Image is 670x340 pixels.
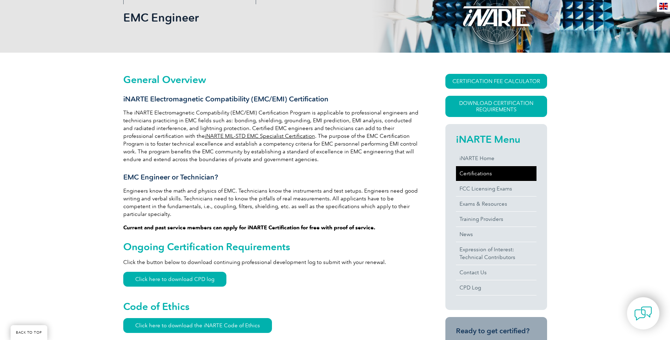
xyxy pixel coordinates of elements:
h3: Ready to get certified? [456,327,536,335]
h3: EMC Engineer or Technician? [123,173,420,182]
strong: Current and past service members can apply for iNARTE Certification for free with proof of service. [123,224,375,231]
h2: General Overview [123,74,420,85]
img: contact-chat.png [634,305,652,322]
a: Certifications [456,166,536,181]
a: CERTIFICATION FEE CALCULATOR [445,74,547,89]
a: iNARTE Home [456,151,536,166]
a: Download Certification Requirements [445,96,547,117]
a: BACK TO TOP [11,325,47,340]
p: Click the button below to download continuing professional development log to submit with your re... [123,258,420,266]
a: iNARTE MIL-STD EMC Specialist Certification [205,133,315,139]
h2: Ongoing Certification Requirements [123,241,420,252]
h2: Code of Ethics [123,301,420,312]
a: Expression of Interest:Technical Contributors [456,242,536,265]
a: CPD Log [456,280,536,295]
a: Click here to download the iNARTE Code of Ethics [123,318,272,333]
h1: EMC Engineer [123,11,395,24]
p: Engineers know the math and physics of EMC. Technicians know the instruments and test setups. Eng... [123,187,420,218]
a: News [456,227,536,242]
a: FCC Licensing Exams [456,181,536,196]
a: Click here to download CPD log [123,272,226,287]
img: en [659,3,668,10]
a: Contact Us [456,265,536,280]
a: Training Providers [456,212,536,227]
a: Exams & Resources [456,197,536,211]
p: The iNARTE Electromagnetic Compatibility (EMC/EMI) Certification Program is applicable to profess... [123,109,420,163]
h3: iNARTE Electromagnetic Compatibility (EMC/EMI) Certification [123,95,420,104]
h2: iNARTE Menu [456,134,536,145]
